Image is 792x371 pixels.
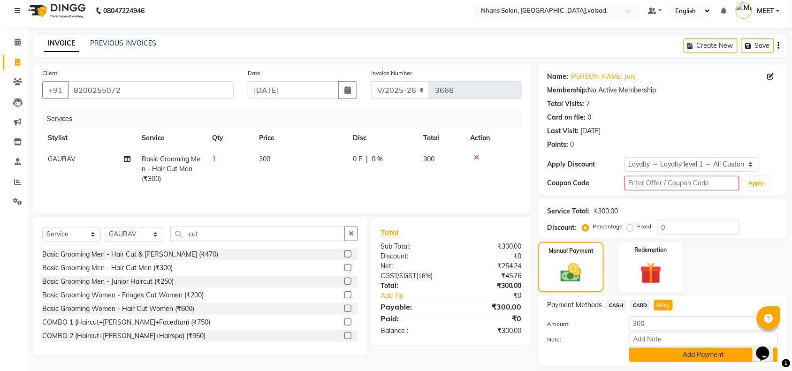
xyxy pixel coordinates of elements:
div: Balance : [373,326,451,336]
button: Apply [743,176,770,190]
th: Service [136,128,206,149]
img: _gift.svg [633,260,669,287]
span: CASH [606,300,626,310]
button: Add Payment [629,348,778,362]
div: [DATE] [581,126,601,136]
div: ₹300.00 [594,206,618,216]
span: Basic Grooming Men - Hair Cut Men (₹300) [142,155,200,183]
span: Total [381,227,402,237]
label: Note: [541,335,622,344]
div: No Active Membership [548,85,778,95]
th: Price [253,128,347,149]
input: Search or Scan [170,227,345,241]
span: | [366,154,368,164]
div: Payable: [373,301,451,312]
div: ₹300.00 [451,301,529,312]
div: Net: [373,261,451,271]
div: Last Visit: [548,126,579,136]
input: Search by Name/Mobile/Email/Code [68,81,234,99]
a: Add Tip [373,291,464,301]
img: _cash.svg [554,261,588,285]
a: PREVIOUS INVOICES [90,39,156,47]
label: Invoice Number [371,69,412,77]
div: Discount: [548,223,577,233]
div: Card on file: [548,113,586,122]
label: Amount: [541,320,622,328]
div: Coupon Code [548,178,624,188]
div: ( ) [373,271,451,281]
label: Manual Payment [548,247,594,255]
button: +91 [42,81,69,99]
th: Disc [347,128,418,149]
label: Fixed [638,222,652,231]
span: CGST/SGST [381,272,416,280]
div: Total Visits: [548,99,585,109]
input: Amount [629,316,778,331]
th: Qty [206,128,253,149]
label: Percentage [593,222,623,231]
div: ₹300.00 [451,326,529,336]
div: ₹0 [451,313,529,324]
span: 1 [212,155,216,163]
div: Basic Grooming Men - Hair Cut & [PERSON_NAME] (₹470) [42,250,218,259]
div: 0 [571,140,574,150]
div: ₹254.24 [451,261,529,271]
span: 18% [418,272,431,280]
th: Total [418,128,465,149]
div: Apply Discount [548,159,624,169]
div: Basic Grooming Men - Hair Cut Men (₹300) [42,263,173,273]
div: Name: [548,72,569,82]
div: Sub Total: [373,242,451,251]
div: Service Total: [548,206,590,216]
div: Services [43,110,529,128]
div: ₹45.76 [451,271,529,281]
span: MEET [757,6,774,16]
div: ₹0 [451,251,529,261]
img: MEET [736,2,752,19]
input: Enter Offer / Coupon Code [624,176,739,190]
div: ₹300.00 [451,281,529,291]
div: Basic Grooming Women - Fringes Cut Women (₹200) [42,290,204,300]
div: Points: [548,140,569,150]
iframe: chat widget [753,333,783,362]
th: Stylist [42,128,136,149]
label: Redemption [635,246,667,254]
th: Action [465,128,522,149]
div: ₹0 [464,291,529,301]
div: 0 [588,113,592,122]
div: Total: [373,281,451,291]
div: 7 [586,99,590,109]
div: Basic Grooming Men - Junior Haircut (₹250) [42,277,174,287]
span: 0 % [372,154,383,164]
span: 300 [259,155,270,163]
div: Discount: [373,251,451,261]
div: Paid: [373,313,451,324]
span: GAURAV [48,155,76,163]
span: 300 [423,155,434,163]
label: Client [42,69,57,77]
input: Add Note [629,332,778,347]
a: INVOICE [44,35,79,52]
span: GPay [654,300,673,310]
button: Save [741,38,774,53]
div: COMBO 2 (Haircut+[PERSON_NAME]+Hairspa) (₹950) [42,331,206,341]
a: [PERSON_NAME] Junj [571,72,636,82]
label: Date [248,69,260,77]
button: Create New [684,38,738,53]
span: CARD [630,300,650,310]
div: ₹300.00 [451,242,529,251]
div: Basic Grooming Women - Hair Cut Women (₹600) [42,304,194,314]
span: Payment Methods [548,300,602,310]
span: 0 F [353,154,362,164]
div: COMBO 1 (Haircut+[PERSON_NAME]+Facedtan) (₹750) [42,318,210,327]
div: Membership: [548,85,588,95]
